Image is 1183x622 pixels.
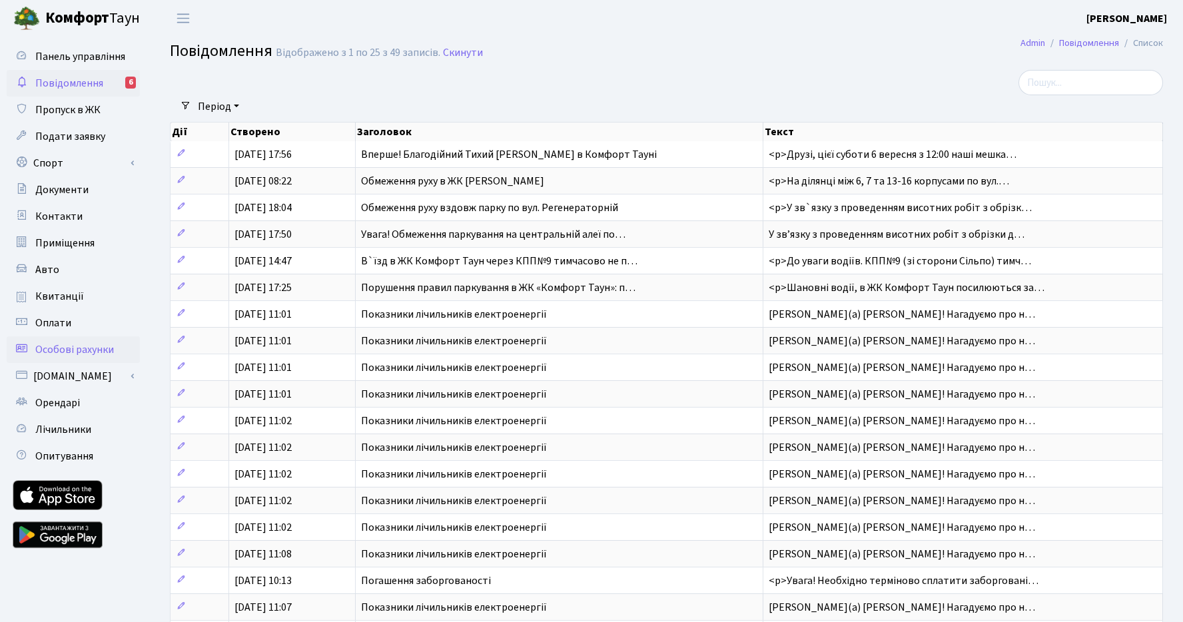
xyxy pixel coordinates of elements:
span: [DATE] 08:22 [234,174,292,188]
span: <p>У зв`язку з проведенням висотних робіт з обрізк… [769,200,1032,215]
span: <p>Увага! Необхідно терміново сплатити заборговані… [769,573,1038,588]
span: [PERSON_NAME](а) [PERSON_NAME]! Нагадуємо про н… [769,520,1035,535]
span: Показники лічильників електроенергії [361,334,547,348]
span: [DATE] 11:02 [234,493,292,508]
span: Обмеження руху вздовж парку по вул. Регенераторній [361,200,618,215]
span: У звʼязку з проведенням висотних робіт з обрізки д… [769,227,1024,242]
a: Подати заявку [7,123,140,150]
span: [DATE] 11:08 [234,547,292,561]
span: [DATE] 18:04 [234,200,292,215]
span: Показники лічильників електроенергії [361,547,547,561]
a: Період [193,95,244,118]
span: [DATE] 11:02 [234,440,292,455]
a: Приміщення [7,230,140,256]
li: Список [1119,36,1163,51]
a: [DOMAIN_NAME] [7,363,140,390]
span: Обмеження руху в ЖК [PERSON_NAME] [361,174,544,188]
span: [DATE] 11:02 [234,520,292,535]
span: Панель управління [35,49,125,64]
span: [DATE] 10:13 [234,573,292,588]
span: [PERSON_NAME](а) [PERSON_NAME]! Нагадуємо про н… [769,547,1035,561]
span: Показники лічильників електроенергії [361,520,547,535]
span: Вперше! Благодійний Тихий [PERSON_NAME] в Комфорт Тауні [361,147,657,162]
a: [PERSON_NAME] [1086,11,1167,27]
span: <p>Шановні водії, в ЖК Комфорт Таун посилюються за… [769,280,1044,295]
span: <p>На ділянці між 6, 7 та 13-16 корпусами по вул.… [769,174,1009,188]
a: Скинути [443,47,483,59]
span: [DATE] 11:01 [234,387,292,402]
span: [DATE] 11:01 [234,334,292,348]
th: Текст [763,123,1163,141]
span: [PERSON_NAME](а) [PERSON_NAME]! Нагадуємо про н… [769,600,1035,615]
a: Пропуск в ЖК [7,97,140,123]
span: Документи [35,182,89,197]
span: В`їзд в ЖК Комфорт Таун через КПП№9 тимчасово не п… [361,254,637,268]
a: Квитанції [7,283,140,310]
a: Повідомлення [1059,36,1119,50]
a: Оплати [7,310,140,336]
span: Оплати [35,316,71,330]
span: Показники лічильників електроенергії [361,307,547,322]
span: [DATE] 17:25 [234,280,292,295]
a: Лічильники [7,416,140,443]
a: Особові рахунки [7,336,140,363]
span: [DATE] 11:02 [234,414,292,428]
th: Створено [229,123,356,141]
span: Орендарі [35,396,80,410]
span: [PERSON_NAME](а) [PERSON_NAME]! Нагадуємо про н… [769,387,1035,402]
span: Контакти [35,209,83,224]
span: Показники лічильників електроенергії [361,440,547,455]
a: Спорт [7,150,140,176]
span: Повідомлення [35,76,103,91]
span: [PERSON_NAME](а) [PERSON_NAME]! Нагадуємо про н… [769,467,1035,481]
span: [DATE] 11:07 [234,600,292,615]
th: Дії [171,123,229,141]
span: [DATE] 11:01 [234,360,292,375]
span: Пропуск в ЖК [35,103,101,117]
span: Подати заявку [35,129,105,144]
span: Показники лічильників електроенергії [361,493,547,508]
span: <p>До уваги водіїв. КПП№9 (зі сторони Сільпо) тимч… [769,254,1031,268]
span: Показники лічильників електроенергії [361,360,547,375]
span: Таун [45,7,140,30]
span: Показники лічильників електроенергії [361,600,547,615]
th: Заголовок [356,123,763,141]
img: logo.png [13,5,40,32]
span: [DATE] 11:01 [234,307,292,322]
span: <p>Друзі, цієї суботи 6 вересня з 12:00 наші мешка… [769,147,1016,162]
span: Особові рахунки [35,342,114,357]
span: [PERSON_NAME](а) [PERSON_NAME]! Нагадуємо про н… [769,334,1035,348]
span: [PERSON_NAME](а) [PERSON_NAME]! Нагадуємо про н… [769,440,1035,455]
span: Увага! Обмеження паркування на центральній алеї по… [361,227,625,242]
span: Лічильники [35,422,91,437]
div: Відображено з 1 по 25 з 49 записів. [276,47,440,59]
a: Контакти [7,203,140,230]
span: Приміщення [35,236,95,250]
a: Повідомлення6 [7,70,140,97]
a: Документи [7,176,140,203]
span: [DATE] 11:02 [234,467,292,481]
span: Повідомлення [170,39,272,63]
span: [DATE] 14:47 [234,254,292,268]
a: Опитування [7,443,140,469]
span: Авто [35,262,59,277]
b: Комфорт [45,7,109,29]
span: [PERSON_NAME](а) [PERSON_NAME]! Нагадуємо про н… [769,307,1035,322]
a: Панель управління [7,43,140,70]
div: 6 [125,77,136,89]
span: Квитанції [35,289,84,304]
span: [DATE] 17:56 [234,147,292,162]
a: Орендарі [7,390,140,416]
nav: breadcrumb [1000,29,1183,57]
b: [PERSON_NAME] [1086,11,1167,26]
span: Порушення правил паркування в ЖК «Комфорт Таун»: п… [361,280,635,295]
span: Погашення заборгованості [361,573,491,588]
span: Показники лічильників електроенергії [361,414,547,428]
span: Опитування [35,449,93,464]
span: [DATE] 17:50 [234,227,292,242]
span: [PERSON_NAME](а) [PERSON_NAME]! Нагадуємо про н… [769,360,1035,375]
span: [PERSON_NAME](а) [PERSON_NAME]! Нагадуємо про н… [769,414,1035,428]
button: Переключити навігацію [167,7,200,29]
span: [PERSON_NAME](а) [PERSON_NAME]! Нагадуємо про н… [769,493,1035,508]
span: Показники лічильників електроенергії [361,387,547,402]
